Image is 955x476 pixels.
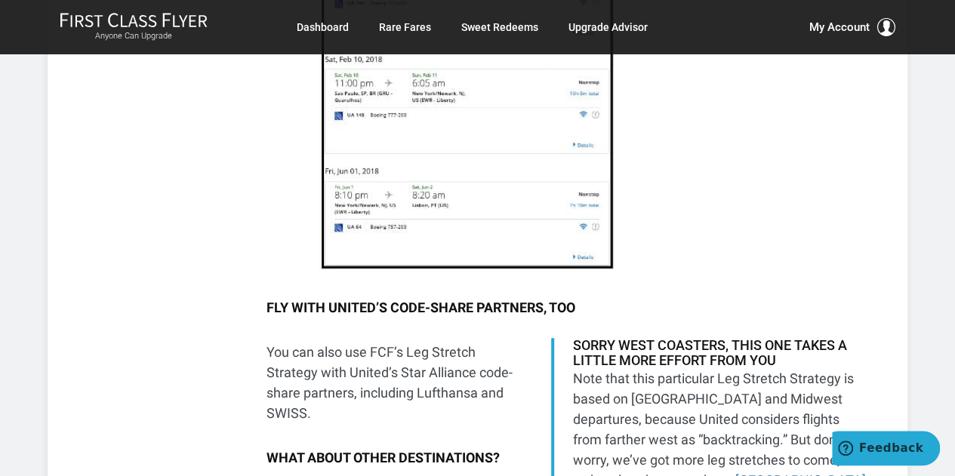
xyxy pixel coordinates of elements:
img: First Class Flyer [60,12,208,28]
p: You can also use FCF’s Leg Stretch Strategy with United’s Star Alliance code-share partners, incl... [266,342,689,423]
button: My Account [809,18,895,36]
strong: Sorry West Coasters, this one takes a little more effort from you [573,337,847,368]
span: My Account [809,18,870,36]
strong: What About Other Destinations? [266,450,500,465]
a: Sweet Redeems [461,14,538,41]
a: Rare Fares [379,14,431,41]
a: Dashboard [297,14,349,41]
strong: Fly with United’s Code-Share Partners, Too [266,299,575,315]
a: Upgrade Advisor [568,14,648,41]
a: First Class FlyerAnyone Can Upgrade [60,12,208,42]
iframe: Opens a widget where you can find more information [832,431,940,468]
small: Anyone Can Upgrade [60,31,208,41]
